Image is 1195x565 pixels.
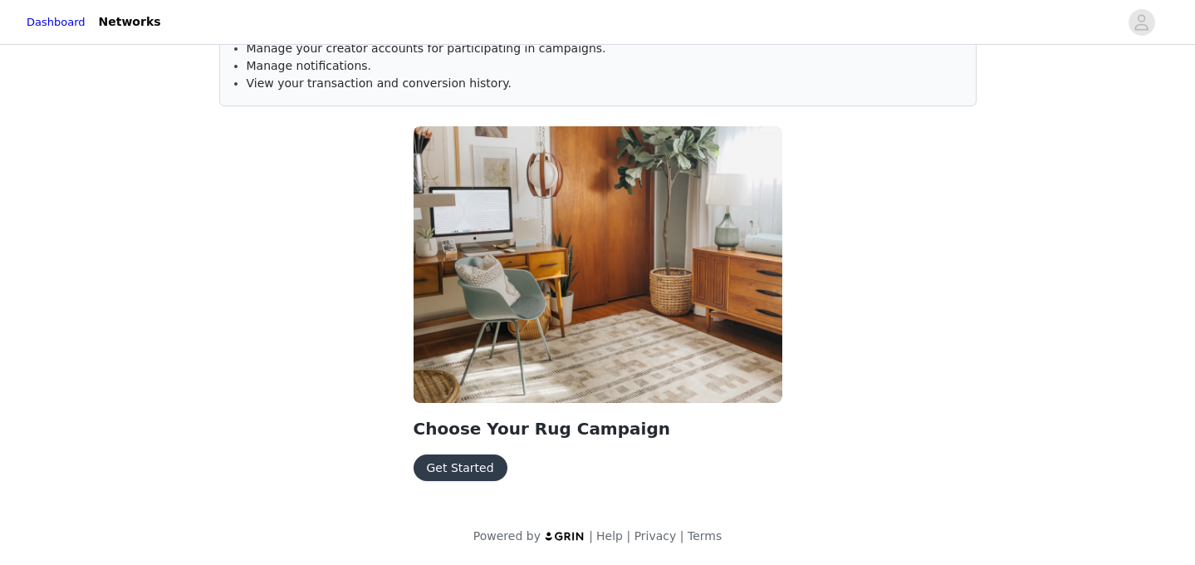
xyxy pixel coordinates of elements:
[473,529,541,543] span: Powered by
[688,529,722,543] a: Terms
[589,529,593,543] span: |
[247,42,606,55] span: Manage your creator accounts for participating in campaigns.
[247,59,372,72] span: Manage notifications.
[1134,9,1149,36] div: avatar
[544,531,585,542] img: logo
[626,529,630,543] span: |
[414,126,782,403] img: Revival
[27,14,86,31] a: Dashboard
[247,76,512,90] span: View your transaction and conversion history.
[680,529,684,543] span: |
[89,3,171,41] a: Networks
[414,416,782,441] h2: Choose Your Rug Campaign
[414,454,507,481] button: Get Started
[596,529,623,543] a: Help
[634,529,677,543] a: Privacy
